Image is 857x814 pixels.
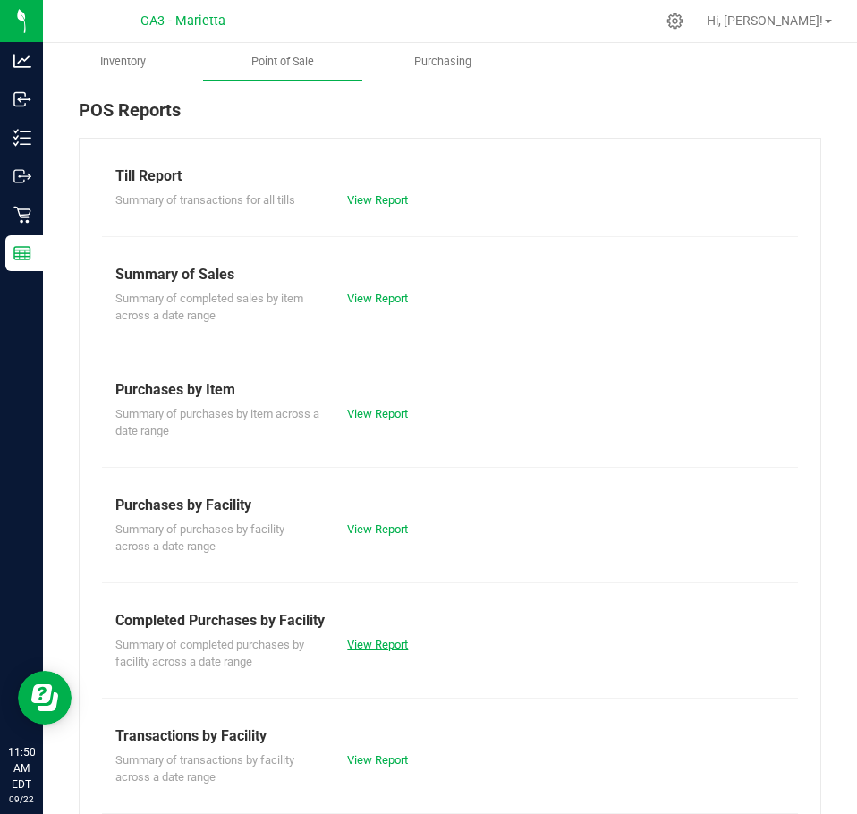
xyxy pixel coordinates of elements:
[8,744,35,793] p: 11:50 AM EDT
[13,90,31,108] inline-svg: Inbound
[115,638,304,669] span: Summary of completed purchases by facility across a date range
[13,244,31,262] inline-svg: Reports
[115,292,303,323] span: Summary of completed sales by item across a date range
[76,54,170,70] span: Inventory
[115,495,785,516] div: Purchases by Facility
[707,13,823,28] span: Hi, [PERSON_NAME]!
[115,193,295,207] span: Summary of transactions for all tills
[347,522,408,536] a: View Report
[13,206,31,224] inline-svg: Retail
[43,43,203,81] a: Inventory
[203,43,363,81] a: Point of Sale
[347,638,408,651] a: View Report
[13,167,31,185] inline-svg: Outbound
[13,52,31,70] inline-svg: Analytics
[13,129,31,147] inline-svg: Inventory
[115,610,785,632] div: Completed Purchases by Facility
[140,13,225,29] span: GA3 - Marietta
[664,13,686,30] div: Manage settings
[115,264,785,285] div: Summary of Sales
[115,522,284,554] span: Summary of purchases by facility across a date range
[347,753,408,767] a: View Report
[8,793,35,806] p: 09/22
[115,753,294,784] span: Summary of transactions by facility across a date range
[115,165,785,187] div: Till Report
[362,43,522,81] a: Purchasing
[18,671,72,725] iframe: Resource center
[347,407,408,420] a: View Report
[227,54,338,70] span: Point of Sale
[347,193,408,207] a: View Report
[347,292,408,305] a: View Report
[115,407,319,438] span: Summary of purchases by item across a date range
[79,97,821,138] div: POS Reports
[115,725,785,747] div: Transactions by Facility
[390,54,496,70] span: Purchasing
[115,379,785,401] div: Purchases by Item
